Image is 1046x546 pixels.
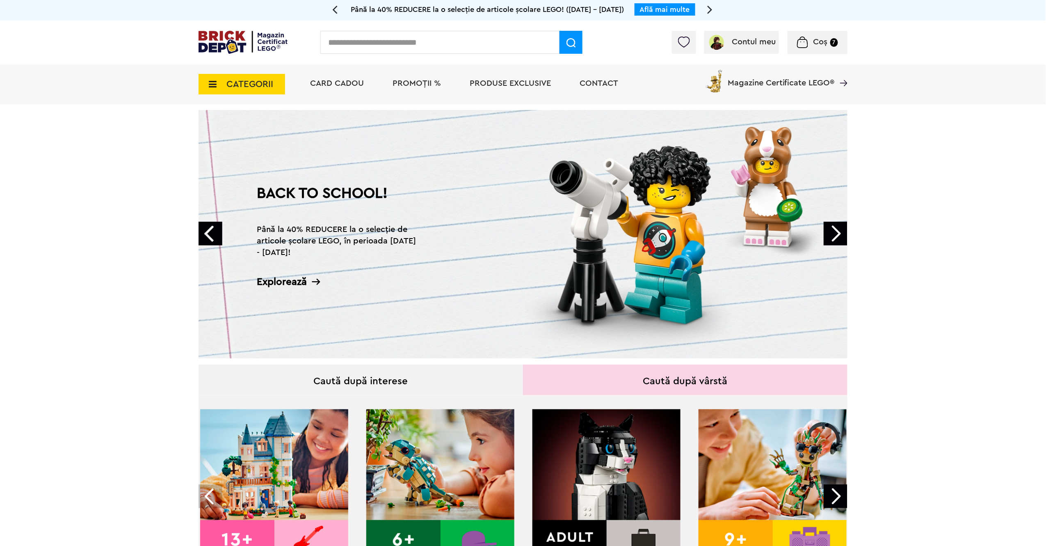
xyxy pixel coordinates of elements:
[226,80,273,89] span: CATEGORII
[199,365,523,395] div: Caută după interese
[257,186,421,216] h1: BACK TO SCHOOL!
[824,222,847,245] a: Next
[640,6,690,13] a: Află mai multe
[732,38,776,46] span: Contul meu
[813,38,828,46] span: Coș
[199,110,847,358] a: BACK TO SCHOOL!Până la 40% REDUCERE la o selecție de articole școlare LEGO, în perioada [DATE] - ...
[708,38,776,46] a: Contul meu
[728,68,835,87] span: Magazine Certificate LEGO®
[257,224,421,258] h2: Până la 40% REDUCERE la o selecție de articole școlare LEGO, în perioada [DATE] - [DATE]!
[199,222,222,245] a: Prev
[523,365,847,395] div: Caută după vârstă
[393,79,441,87] a: PROMOȚII %
[580,79,618,87] a: Contact
[310,79,364,87] a: Card Cadou
[470,79,551,87] a: Produse exclusive
[257,277,421,287] div: Explorează
[351,6,624,13] span: Până la 40% REDUCERE la o selecție de articole școlare LEGO! ([DATE] - [DATE])
[835,68,847,76] a: Magazine Certificate LEGO®
[830,38,838,47] small: 7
